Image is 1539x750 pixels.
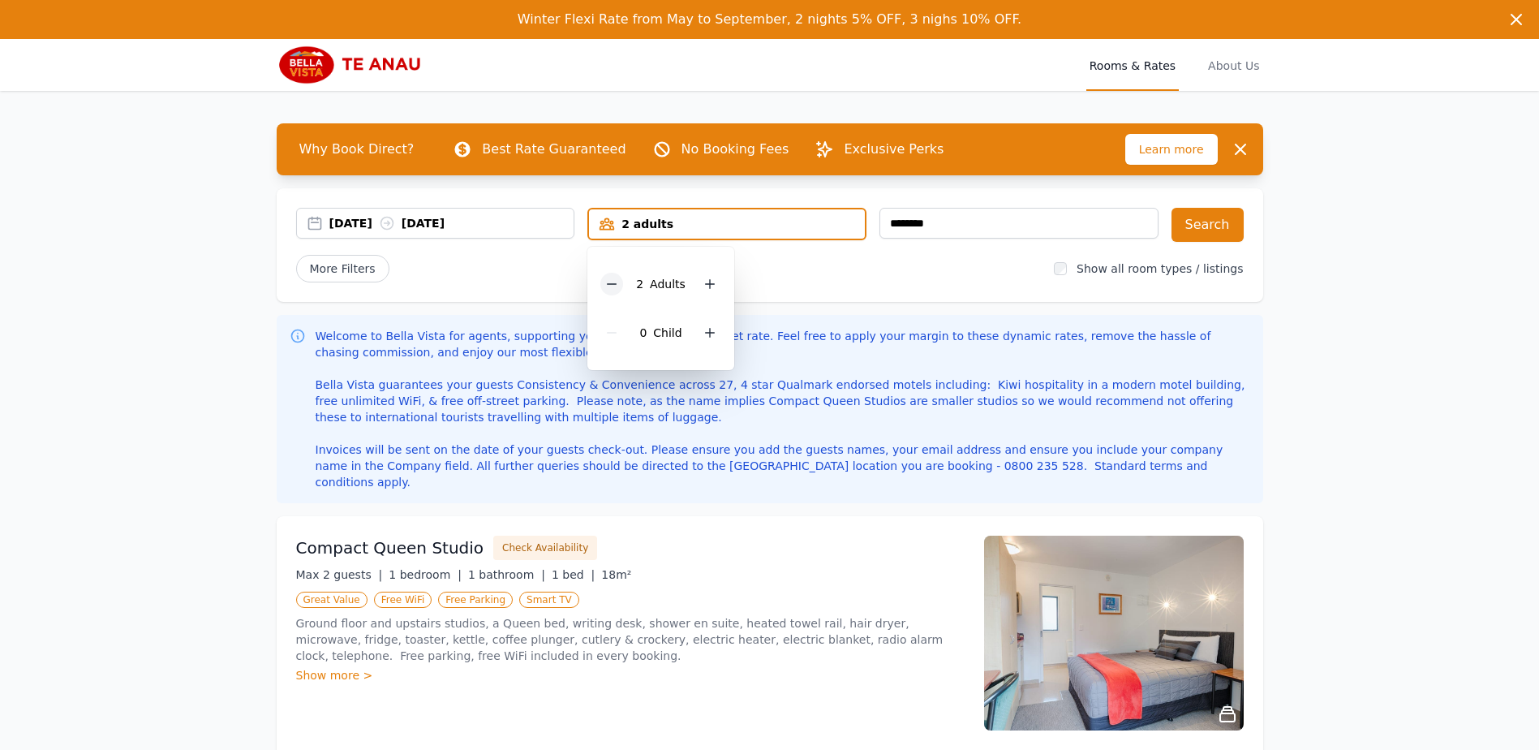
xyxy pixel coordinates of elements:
[493,536,597,560] button: Check Availability
[296,537,484,559] h3: Compact Queen Studio
[468,568,545,581] span: 1 bathroom |
[296,667,965,683] div: Show more >
[601,568,631,581] span: 18m²
[1205,39,1262,91] a: About Us
[296,568,383,581] span: Max 2 guests |
[329,215,574,231] div: [DATE] [DATE]
[374,592,432,608] span: Free WiFi
[844,140,944,159] p: Exclusive Perks
[296,592,368,608] span: Great Value
[650,278,686,291] span: Adult s
[1171,208,1244,242] button: Search
[482,140,625,159] p: Best Rate Guaranteed
[1086,39,1179,91] a: Rooms & Rates
[277,45,432,84] img: Bella Vista Te Anau
[653,326,681,339] span: Child
[636,278,643,291] span: 2
[639,326,647,339] span: 0
[296,255,389,282] span: More Filters
[681,140,789,159] p: No Booking Fees
[519,592,579,608] span: Smart TV
[389,568,462,581] span: 1 bedroom |
[1077,262,1243,275] label: Show all room types / listings
[438,592,513,608] span: Free Parking
[316,328,1250,490] p: Welcome to Bella Vista for agents, supporting your direct bookings at a net rate. Feel free to ap...
[296,615,965,664] p: Ground floor and upstairs studios, a Queen bed, writing desk, shower en suite, heated towel rail,...
[589,216,865,232] div: 2 adults
[518,11,1021,27] span: Winter Flexi Rate from May to September, 2 nights 5% OFF, 3 nighs 10% OFF.
[286,133,428,166] span: Why Book Direct?
[1125,134,1218,165] span: Learn more
[552,568,595,581] span: 1 bed |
